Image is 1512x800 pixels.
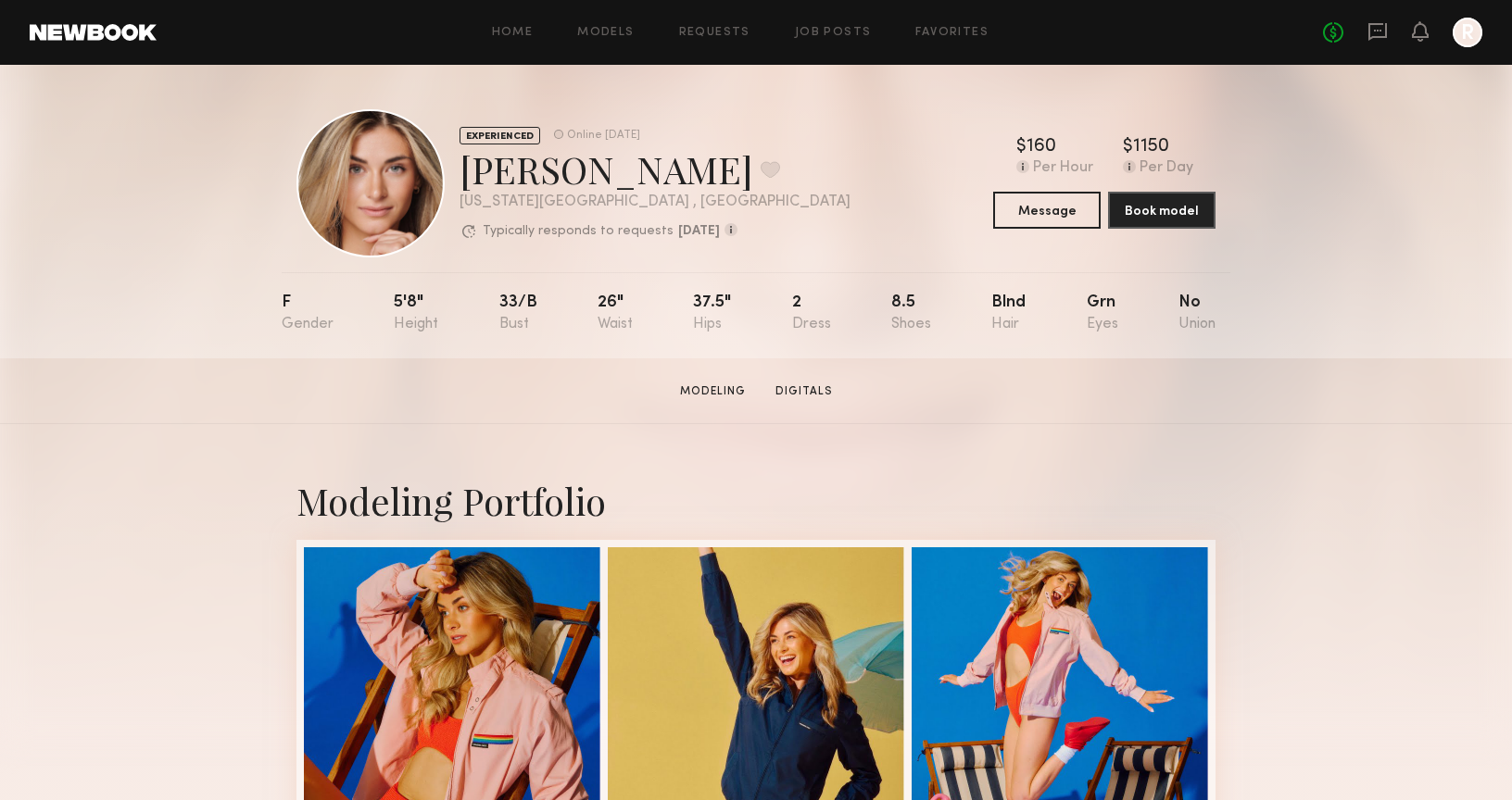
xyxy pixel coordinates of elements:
div: Blnd [991,294,1026,332]
a: Home [492,27,534,39]
div: Online [DATE] [567,130,640,142]
div: EXPERIENCED [460,127,540,144]
a: Job Posts [795,27,872,39]
div: 37.5" [693,294,731,332]
div: 8.5 [891,294,931,332]
a: Modeling [673,383,753,400]
div: No [1178,294,1216,332]
div: [PERSON_NAME] [460,144,850,194]
button: Message [993,192,1101,229]
div: Grn [1087,294,1118,332]
div: $ [1123,138,1133,156]
div: $ [1016,138,1027,156]
a: Digitals [768,383,840,400]
p: Typically responds to requests [483,225,674,238]
div: 5'8" [394,294,438,332]
div: 26" [598,294,633,332]
a: R [1453,18,1482,47]
div: Modeling Portfolio [296,476,1216,525]
div: 2 [792,294,831,332]
div: Per Hour [1033,160,1093,177]
div: Per Day [1140,160,1193,177]
div: F [282,294,334,332]
div: 160 [1027,138,1056,156]
b: [DATE] [678,225,720,238]
a: Favorites [915,27,989,39]
a: Requests [679,27,750,39]
a: Models [577,27,634,39]
button: Book model [1108,192,1216,229]
div: 1150 [1133,138,1169,156]
div: 33/b [499,294,537,332]
div: [US_STATE][GEOGRAPHIC_DATA] , [GEOGRAPHIC_DATA] [460,194,850,210]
